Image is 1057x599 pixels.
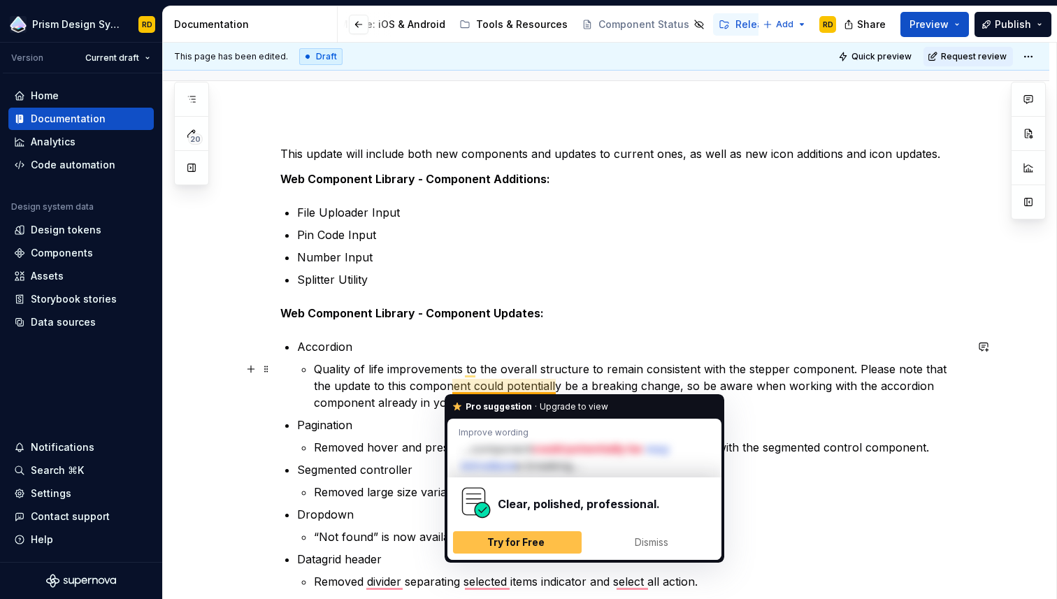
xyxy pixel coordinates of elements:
div: Tools & Resources [476,17,568,31]
a: Analytics [8,131,154,153]
button: Quick preview [834,47,918,66]
p: Number Input [297,249,965,266]
p: Pagination [297,417,965,433]
p: This update will include both new components and updates to current ones, as well as new icon add... [280,145,965,162]
div: Draft [299,48,343,65]
div: Version [11,52,43,64]
button: Share [837,12,895,37]
div: Home [31,89,59,103]
a: Assets [8,265,154,287]
span: This page has been edited. [174,51,288,62]
div: Analytics [31,135,75,149]
p: Splitter Utility [297,271,965,288]
div: Design system data [11,201,94,212]
div: Design tokens [31,223,101,237]
button: Request review [923,47,1013,66]
div: Code automation [31,158,115,172]
div: Search ⌘K [31,463,84,477]
p: Quality of life improvements to the overall structure to remain consistent with the stepper compo... [314,361,965,411]
div: Assets [31,269,64,283]
div: Help [31,533,53,547]
div: Page tree [26,10,436,38]
div: Notifications [31,440,94,454]
a: Home [8,85,154,107]
a: Design tokens [8,219,154,241]
button: Notifications [8,436,154,459]
p: Datagrid header [297,551,965,568]
div: Component Status [598,17,689,31]
div: Documentation [174,17,331,31]
div: RD [823,19,833,30]
span: Share [857,17,886,31]
p: “Not found” is now available as a listContent property. [314,528,965,545]
p: Accordion [297,338,965,355]
span: Request review [941,51,1007,62]
svg: Supernova Logo [46,574,116,588]
p: Segmented controller [297,461,965,478]
span: 20 [188,133,203,145]
div: Documentation [31,112,106,126]
button: Preview [900,12,969,37]
p: Removed large size variant. [314,484,965,500]
a: Data sources [8,311,154,333]
div: Contact support [31,510,110,524]
a: Settings [8,482,154,505]
div: RD [142,19,152,30]
button: Contact support [8,505,154,528]
button: Help [8,528,154,551]
a: Releases [713,13,786,36]
div: Storybook stories [31,292,117,306]
button: Prism Design SystemRD [3,9,159,39]
button: Publish [975,12,1051,37]
a: Components [8,242,154,264]
a: Component Status [576,13,710,36]
div: Settings [31,486,71,500]
p: File Uploader Input [297,204,965,221]
div: Prism Design System [32,17,122,31]
img: 106765b7-6fc4-4b5d-8be0-32f944830029.png [10,16,27,33]
button: Search ⌘K [8,459,154,482]
div: Components [31,246,93,260]
div: Data sources [31,315,96,329]
p: Removed divider separating selected items indicator and select all action. [314,573,965,590]
div: Releases [735,17,781,31]
button: Add [758,15,811,34]
span: Add [776,19,793,30]
button: Current draft [79,48,157,68]
p: Dropdown [297,506,965,523]
a: Documentation [8,108,154,130]
a: Tools & Resources [454,13,573,36]
strong: Web Component Library - Component Updates: [280,306,544,320]
strong: Web Component Library - Component Additions: [280,172,550,186]
span: Publish [995,17,1031,31]
p: Removed hover and pressed states for selected pages to remain consistent with the segmented contr... [314,439,965,456]
p: Pin Code Input [297,226,965,243]
span: Current draft [85,52,139,64]
a: Code automation [8,154,154,176]
span: Preview [909,17,949,31]
span: Quick preview [851,51,912,62]
a: Storybook stories [8,288,154,310]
